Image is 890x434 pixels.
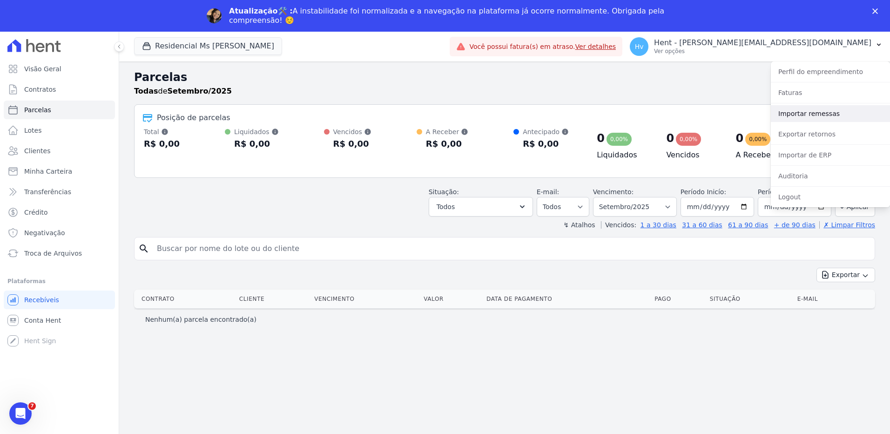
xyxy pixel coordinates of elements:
[771,84,890,101] a: Faturas
[771,168,890,184] a: Auditoria
[819,221,875,229] a: ✗ Limpar Filtros
[24,316,61,325] span: Conta Hent
[676,133,701,146] div: 0,00%
[157,112,230,123] div: Posição de parcelas
[145,315,256,324] p: Nenhum(a) parcela encontrado(a)
[144,127,180,136] div: Total
[537,188,560,196] label: E-mail:
[134,87,158,95] strong: Todas
[138,243,149,254] i: search
[4,162,115,181] a: Minha Carteira
[134,290,236,308] th: Contrato
[234,127,279,136] div: Liquidados
[771,63,890,80] a: Perfil do empreendimento
[601,221,636,229] label: Vencidos:
[816,268,875,282] button: Exportar
[420,290,483,308] th: Valor
[654,47,871,55] p: Ver opções
[234,136,279,151] div: R$ 0,00
[333,136,371,151] div: R$ 0,00
[651,290,706,308] th: Pago
[151,239,871,258] input: Buscar por nome do lote ou do cliente
[483,290,651,308] th: Data de Pagamento
[654,38,871,47] p: Hent - [PERSON_NAME][EMAIL_ADDRESS][DOMAIN_NAME]
[4,121,115,140] a: Lotes
[429,197,533,217] button: Todos
[666,149,721,161] h4: Vencidos
[728,221,768,229] a: 61 a 90 dias
[24,105,51,115] span: Parcelas
[134,69,875,86] h2: Parcelas
[229,7,293,15] b: Atualização🛠️ :
[24,228,65,237] span: Negativação
[24,146,50,156] span: Clientes
[4,203,115,222] a: Crédito
[872,8,882,14] div: Fechar
[7,276,111,287] div: Plataformas
[4,244,115,263] a: Troca de Arquivos
[597,131,605,146] div: 0
[736,131,744,146] div: 0
[9,402,32,425] iframe: Intercom live chat
[426,127,468,136] div: A Receber
[745,133,770,146] div: 0,00%
[4,183,115,201] a: Transferências
[635,43,644,50] span: Hv
[134,86,232,97] p: de
[134,37,282,55] button: Residencial Ms [PERSON_NAME]
[4,311,115,330] a: Conta Hent
[666,131,674,146] div: 0
[736,149,790,161] h4: A Receber
[469,42,616,52] span: Você possui fatura(s) em atraso.
[426,136,468,151] div: R$ 0,00
[144,136,180,151] div: R$ 0,00
[28,402,36,410] span: 7
[593,188,634,196] label: Vencimento:
[207,8,222,23] img: Profile image for Adriane
[523,136,569,151] div: R$ 0,00
[771,126,890,142] a: Exportar retornos
[310,290,420,308] th: Vencimento
[4,60,115,78] a: Visão Geral
[4,142,115,160] a: Clientes
[575,43,616,50] a: Ver detalhes
[641,221,676,229] a: 1 a 30 dias
[597,149,651,161] h4: Liquidados
[168,87,232,95] strong: Setembro/2025
[24,208,48,217] span: Crédito
[774,221,816,229] a: + de 90 dias
[333,127,371,136] div: Vencidos
[706,290,794,308] th: Situação
[24,187,71,197] span: Transferências
[24,167,72,176] span: Minha Carteira
[229,7,668,25] div: A instabilidade foi normalizada e a navegação na plataforma já ocorre normalmente. Obrigada pela ...
[563,221,595,229] label: ↯ Atalhos
[758,187,831,197] label: Período Fim:
[523,127,569,136] div: Antecipado
[437,201,455,212] span: Todos
[607,133,632,146] div: 0,00%
[771,105,890,122] a: Importar remessas
[794,290,858,308] th: E-mail
[429,188,459,196] label: Situação:
[24,85,56,94] span: Contratos
[24,64,61,74] span: Visão Geral
[236,290,310,308] th: Cliente
[4,224,115,242] a: Negativação
[4,101,115,119] a: Parcelas
[24,249,82,258] span: Troca de Arquivos
[682,221,722,229] a: 31 a 60 dias
[24,126,42,135] span: Lotes
[622,34,890,60] button: Hv Hent - [PERSON_NAME][EMAIL_ADDRESS][DOMAIN_NAME] Ver opções
[4,80,115,99] a: Contratos
[24,295,59,305] span: Recebíveis
[771,189,890,205] a: Logout
[771,147,890,163] a: Importar de ERP
[681,188,726,196] label: Período Inicío:
[4,291,115,309] a: Recebíveis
